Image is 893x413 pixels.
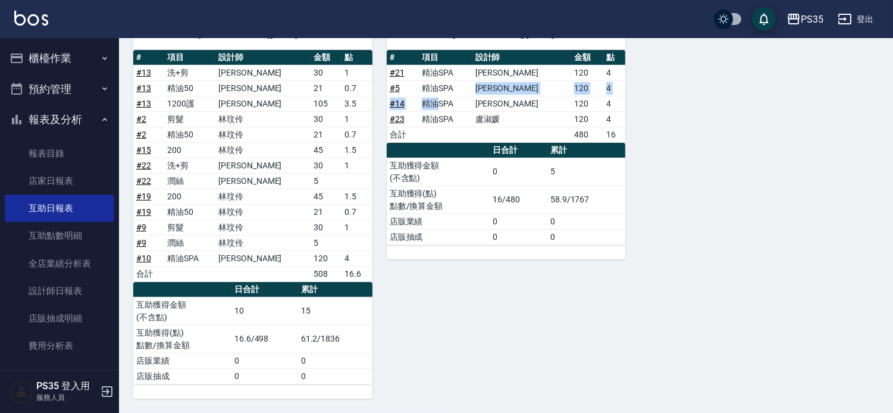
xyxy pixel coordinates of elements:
[547,158,625,186] td: 5
[311,189,341,204] td: 45
[341,251,372,266] td: 4
[231,353,298,368] td: 0
[5,332,114,359] a: 費用分析表
[164,189,215,204] td: 200
[390,99,405,108] a: #14
[133,266,164,281] td: 合計
[136,192,151,201] a: #19
[5,277,114,305] a: 設計師日報表
[136,99,151,108] a: #13
[298,297,372,325] td: 15
[387,50,626,143] table: a dense table
[311,96,341,111] td: 105
[472,65,571,80] td: [PERSON_NAME]
[387,50,419,65] th: #
[164,251,215,266] td: 精油SPA
[341,158,372,173] td: 1
[341,50,372,65] th: 點
[571,65,603,80] td: 120
[490,214,547,229] td: 0
[311,127,341,142] td: 21
[298,353,372,368] td: 0
[472,50,571,65] th: 設計師
[133,282,372,384] table: a dense table
[419,80,472,96] td: 精油SPA
[136,130,146,139] a: #2
[752,7,776,31] button: save
[603,65,625,80] td: 4
[341,127,372,142] td: 0.7
[215,127,311,142] td: 林玟伶
[164,220,215,235] td: 剪髮
[164,96,215,111] td: 1200護
[298,325,372,353] td: 61.2/1836
[136,176,151,186] a: #22
[419,96,472,111] td: 精油SPA
[387,214,490,229] td: 店販業績
[5,305,114,332] a: 店販抽成明細
[136,145,151,155] a: #15
[311,204,341,220] td: 21
[5,167,114,195] a: 店家日報表
[490,186,547,214] td: 16/480
[311,266,341,281] td: 508
[164,65,215,80] td: 洗+剪
[571,96,603,111] td: 120
[603,111,625,127] td: 4
[341,220,372,235] td: 1
[311,80,341,96] td: 21
[472,80,571,96] td: [PERSON_NAME]
[215,204,311,220] td: 林玟伶
[311,173,341,189] td: 5
[341,204,372,220] td: 0.7
[133,50,164,65] th: #
[215,142,311,158] td: 林玟伶
[133,353,231,368] td: 店販業績
[215,50,311,65] th: 設計師
[311,235,341,251] td: 5
[387,229,490,245] td: 店販抽成
[341,80,372,96] td: 0.7
[472,111,571,127] td: 盧淑媛
[311,158,341,173] td: 30
[311,50,341,65] th: 金額
[215,111,311,127] td: 林玟伶
[231,325,298,353] td: 16.6/498
[490,229,547,245] td: 0
[833,8,879,30] button: 登出
[136,254,151,263] a: #10
[341,266,372,281] td: 16.6
[801,12,823,27] div: PS35
[547,143,625,158] th: 累計
[133,50,372,282] table: a dense table
[215,96,311,111] td: [PERSON_NAME]
[311,111,341,127] td: 30
[231,368,298,384] td: 0
[136,68,151,77] a: #13
[547,229,625,245] td: 0
[133,325,231,353] td: 互助獲得(點) 點數/換算金額
[547,186,625,214] td: 58.9/1767
[215,80,311,96] td: [PERSON_NAME]
[390,114,405,124] a: #23
[164,142,215,158] td: 200
[164,80,215,96] td: 精油50
[341,189,372,204] td: 1.5
[215,235,311,251] td: 林玟伶
[164,158,215,173] td: 洗+剪
[571,50,603,65] th: 金額
[36,392,97,403] p: 服務人員
[547,214,625,229] td: 0
[311,251,341,266] td: 120
[298,368,372,384] td: 0
[5,250,114,277] a: 全店業績分析表
[571,80,603,96] td: 120
[164,111,215,127] td: 剪髮
[341,142,372,158] td: 1.5
[782,7,828,32] button: PS35
[5,140,114,167] a: 報表目錄
[341,96,372,111] td: 3.5
[136,83,151,93] a: #13
[164,204,215,220] td: 精油50
[298,282,372,298] th: 累計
